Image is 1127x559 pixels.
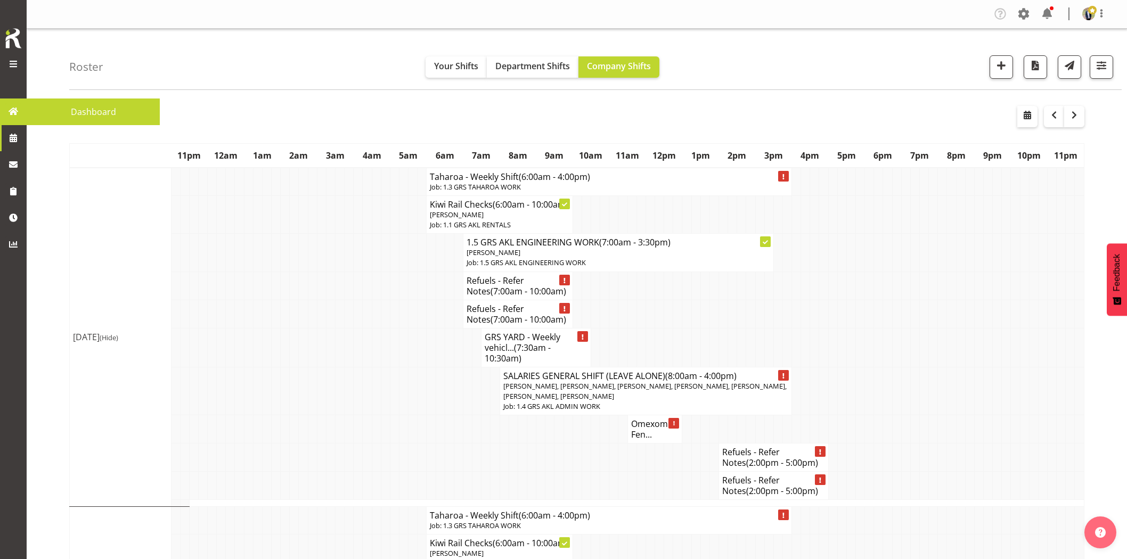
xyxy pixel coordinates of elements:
span: Your Shifts [434,60,478,72]
th: 7pm [901,143,938,168]
button: Your Shifts [426,56,487,78]
span: (6:00am - 10:00am) [493,199,568,210]
h4: Taharoa - Weekly Shift [430,171,788,182]
h4: Taharoa - Weekly Shift [430,510,788,521]
th: 3pm [755,143,792,168]
th: 8pm [938,143,975,168]
span: (6:00am - 4:00pm) [519,171,590,183]
span: (7:00am - 10:00am) [491,285,566,297]
td: [DATE] [70,168,171,507]
th: 7am [463,143,500,168]
button: Feedback - Show survey [1107,243,1127,316]
th: 11pm [171,143,208,168]
span: (6:00am - 10:00am) [493,537,568,549]
th: 4pm [792,143,829,168]
p: Job: 1.3 GRS TAHAROA WORK [430,521,788,531]
h4: Omexom - Fen... [631,418,679,440]
p: Job: 1.1 GRS AKL RENTALS [430,220,569,230]
p: Job: 1.5 GRS AKL ENGINEERING WORK [467,258,770,268]
a: Dashboard [27,98,160,125]
th: 2pm [718,143,755,168]
span: (2:00pm - 5:00pm) [746,485,818,497]
button: Send a list of all shifts for the selected filtered period to all rostered employees. [1058,55,1081,79]
th: 9am [536,143,573,168]
button: Select a specific date within the roster. [1017,106,1038,127]
button: Company Shifts [578,56,659,78]
th: 8am [500,143,536,168]
h4: Refuels - Refer Notes [467,303,569,325]
th: 11am [609,143,646,168]
h4: Roster [69,61,103,73]
span: (8:00am - 4:00pm) [665,370,737,382]
span: (2:00pm - 5:00pm) [746,457,818,468]
p: Job: 1.3 GRS TAHAROA WORK [430,182,788,192]
th: 5am [390,143,427,168]
th: 2am [281,143,317,168]
th: 1am [244,143,281,168]
h4: Refuels - Refer Notes [722,447,825,468]
th: 1pm [682,143,719,168]
span: Company Shifts [587,60,651,72]
button: Download a PDF of the roster according to the set date range. [1024,55,1047,79]
th: 6am [427,143,463,168]
th: 4am [354,143,390,168]
th: 11pm [1048,143,1084,168]
span: [PERSON_NAME] [430,548,484,558]
th: 10pm [1011,143,1048,168]
img: kelepi-pauuadf51ac2b38380d4c50de8760bb396c3.png [1082,7,1095,20]
button: Department Shifts [487,56,578,78]
img: Rosterit icon logo [3,27,24,50]
th: 10am [573,143,609,168]
span: [PERSON_NAME], [PERSON_NAME], [PERSON_NAME], [PERSON_NAME], [PERSON_NAME], [PERSON_NAME], [PERSON... [503,381,787,401]
span: Department Shifts [495,60,570,72]
span: (7:30am - 10:30am) [485,342,551,364]
th: 12pm [646,143,682,168]
span: (7:00am - 10:00am) [491,314,566,325]
th: 9pm [974,143,1011,168]
p: Job: 1.4 GRS AKL ADMIN WORK [503,401,789,412]
span: (6:00am - 4:00pm) [519,509,590,521]
img: help-xxl-2.png [1095,527,1106,538]
h4: Kiwi Rail Checks [430,199,569,210]
span: Feedback [1112,254,1122,291]
button: Add a new shift [990,55,1013,79]
h4: Kiwi Rail Checks [430,538,569,548]
span: [PERSON_NAME] [430,210,484,219]
th: 3am [317,143,354,168]
th: 5pm [828,143,865,168]
th: 6pm [865,143,902,168]
h4: GRS YARD - Weekly vehicl... [485,332,587,364]
h4: 1.5 GRS AKL ENGINEERING WORK [467,237,770,248]
span: (Hide) [100,333,118,342]
span: (7:00am - 3:30pm) [599,236,671,248]
button: Filter Shifts [1090,55,1113,79]
span: [PERSON_NAME] [467,248,520,257]
h4: SALARIES GENERAL SHIFT (LEAVE ALONE) [503,371,789,381]
span: Dashboard [32,104,154,120]
h4: Refuels - Refer Notes [722,475,825,496]
h4: Refuels - Refer Notes [467,275,569,297]
th: 12am [208,143,244,168]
